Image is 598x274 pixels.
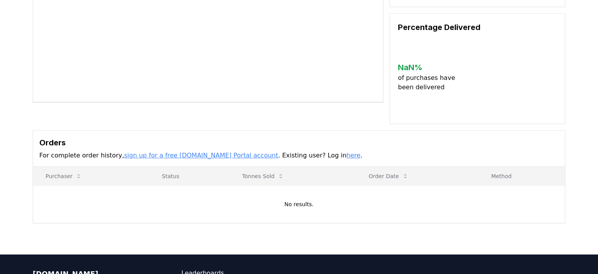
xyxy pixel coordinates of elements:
[362,168,415,184] button: Order Date
[124,152,278,159] a: sign up for a free [DOMAIN_NAME] Portal account
[33,186,565,223] td: No results.
[398,21,557,33] h3: Percentage Delivered
[485,172,559,180] p: Method
[39,137,559,148] h3: Orders
[39,151,559,160] p: For complete order history, . Existing user? Log in .
[398,73,461,92] p: of purchases have been delivered
[39,168,88,184] button: Purchaser
[398,62,461,73] h3: NaN %
[346,152,361,159] a: here
[156,172,223,180] p: Status
[236,168,290,184] button: Tonnes Sold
